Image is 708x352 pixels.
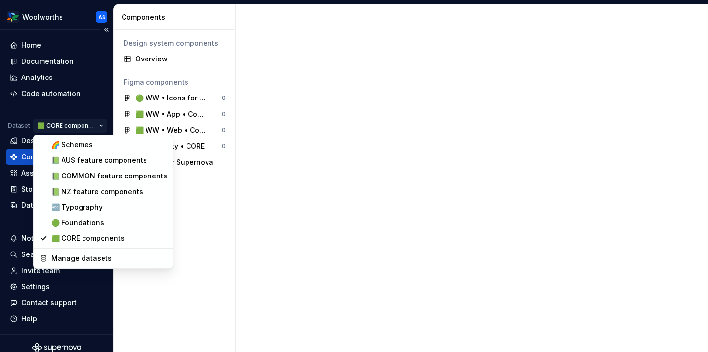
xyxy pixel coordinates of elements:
[51,156,167,165] div: 📗 AUS feature components
[36,251,171,266] a: Manage datasets
[51,218,167,228] div: 🟢 Foundations
[51,140,167,150] div: 🌈 Schemes
[51,202,167,212] div: 🔤 Typography
[51,171,167,181] div: 📗 COMMON feature components
[51,234,167,243] div: 🟩 CORE components
[51,187,167,196] div: 📗 NZ feature components
[51,254,167,263] div: Manage datasets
